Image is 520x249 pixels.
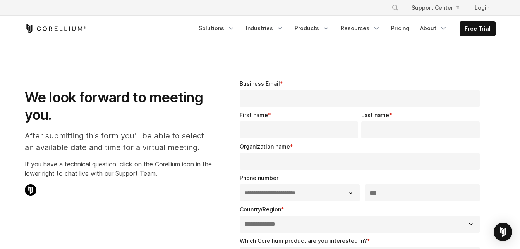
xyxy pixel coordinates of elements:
[386,21,414,35] a: Pricing
[240,143,290,150] span: Organization name
[388,1,402,15] button: Search
[241,21,288,35] a: Industries
[415,21,452,35] a: About
[240,80,280,87] span: Business Email
[361,112,389,118] span: Last name
[25,159,212,178] p: If you have a technical question, click on the Corellium icon in the lower right to chat live wit...
[469,1,496,15] a: Login
[240,206,281,213] span: Country/Region
[25,184,36,196] img: Corellium Chat Icon
[240,175,278,181] span: Phone number
[194,21,496,36] div: Navigation Menu
[405,1,465,15] a: Support Center
[194,21,240,35] a: Solutions
[460,22,495,36] a: Free Trial
[382,1,496,15] div: Navigation Menu
[240,112,268,118] span: First name
[25,24,86,33] a: Corellium Home
[25,130,212,153] p: After submitting this form you'll be able to select an available date and time for a virtual meet...
[290,21,335,35] a: Products
[494,223,512,241] div: Open Intercom Messenger
[240,237,367,244] span: Which Corellium product are you interested in?
[25,89,212,124] h1: We look forward to meeting you.
[336,21,385,35] a: Resources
